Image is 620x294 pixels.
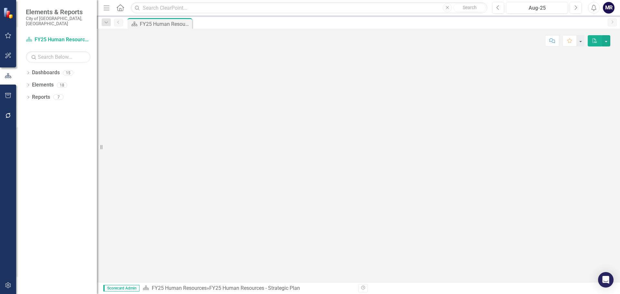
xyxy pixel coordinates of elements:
[140,20,191,28] div: FY25 Human Resources - Strategic Plan
[603,2,615,14] button: MR
[209,285,300,291] div: FY25 Human Resources - Strategic Plan
[26,8,90,16] span: Elements & Reports
[508,4,566,12] div: Aug-25
[453,3,486,12] button: Search
[26,51,90,63] input: Search Below...
[63,70,73,76] div: 15
[598,272,614,288] div: Open Intercom Messenger
[32,69,60,76] a: Dashboards
[26,36,90,44] a: FY25 Human Resources
[32,94,50,101] a: Reports
[463,5,477,10] span: Search
[57,82,67,88] div: 18
[103,285,139,291] span: Scorecard Admin
[152,285,207,291] a: FY25 Human Resources
[3,7,15,19] img: ClearPoint Strategy
[53,95,64,100] div: 7
[506,2,568,14] button: Aug-25
[131,2,487,14] input: Search ClearPoint...
[32,81,54,89] a: Elements
[143,285,354,292] div: »
[26,16,90,26] small: City of [GEOGRAPHIC_DATA], [GEOGRAPHIC_DATA]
